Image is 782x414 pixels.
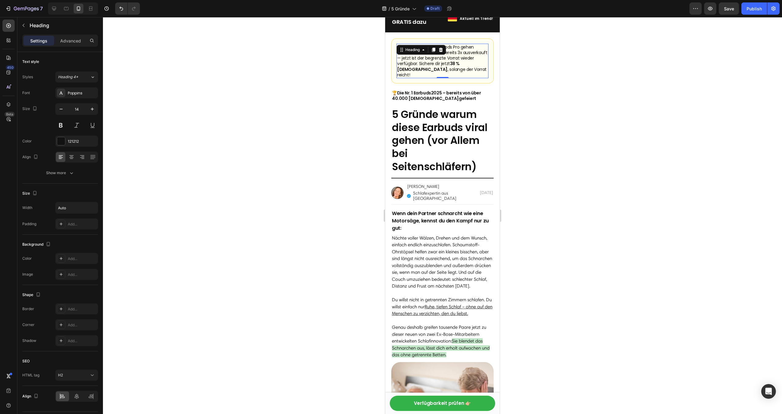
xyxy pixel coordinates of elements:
div: Text style [22,59,39,64]
p: Schlafexpertin aus [GEOGRAPHIC_DATA] [28,174,91,184]
strong: Verfügbarkeit prüfen 👉🏼 [29,383,86,389]
button: 7 [2,2,46,15]
span: H2 [58,373,63,377]
span: Draft [430,6,440,11]
div: Beta [5,112,15,117]
span: 5 Gründe [391,5,410,12]
div: HTML tag [22,372,39,378]
div: Background [22,240,52,249]
h2: Rich Text Editor. Editing area: main [6,90,108,157]
div: Heading [19,30,36,35]
div: Add... [68,222,97,227]
div: Width [22,205,32,211]
p: Advanced [60,38,81,44]
a: Verfügbarkeit prüfen 👉🏼 [5,379,110,394]
div: Size [22,105,38,113]
strong: HINWEIS: [17,27,35,33]
div: Show more [46,170,75,176]
img: gempages_574561727698436895-4f613ff5-00d9-4988-9609-021abebeffd2.png [6,170,18,182]
div: Add... [68,256,97,262]
p: 5 Gründe warum diese Earbuds viral gehen (vor Allem bei Seitenschläfern) [7,91,108,157]
span: Sie blendet das Schnarchen aus, lässt dich erholt aufwachen und das ohne getrennte Betten. [7,321,104,340]
div: Add... [68,338,97,344]
p: Settings [30,38,47,44]
p: Wenn dein Partner schnarcht wie eine Motorsäge, kennst du den Kampf nur zu gut: [7,193,108,215]
p: 7 [40,5,43,12]
div: Add... [68,306,97,312]
span: / [389,5,390,12]
div: Font [22,90,30,96]
p: 🏆 2025 – bereits von über 40 gefeiert [7,73,108,90]
div: Poppins [68,90,97,96]
button: Publish [741,2,767,15]
div: SEO [22,358,30,364]
div: Styles [22,74,33,80]
div: 121212 [68,139,97,144]
span: Save [724,6,734,11]
div: Add... [68,322,97,328]
div: Border [22,306,34,312]
button: Save [719,2,739,15]
p: Genau deshalb greifen tausende Paare jetzt zu dieser neuen von zwei Ex-Bose-Mitarbeitern entwicke... [7,307,108,341]
strong: .000 [DEMOGRAPHIC_DATA] [13,78,74,84]
div: Publish [747,5,762,12]
button: Show more [22,167,98,178]
div: Color [22,256,32,261]
div: Image [22,272,33,277]
p: Du willst nicht in getrennten Zimmern schlafen. Du willst einfach nur [7,279,108,307]
strong: 38 % [DEMOGRAPHIC_DATA] [12,43,74,55]
p: Heading [30,22,96,29]
h2: ⚠️ Die SnoozePods Pro gehen derzeit und waren bereits 3x ausverkauft — jetzt ist der begrenzte Vo... [11,27,103,61]
button: Heading 4* [55,71,98,82]
div: Size [22,189,38,198]
iframe: Design area [385,17,500,414]
div: Add... [68,272,97,277]
strong: Die Nr. 1 Earbuds [12,73,46,79]
div: Align [22,392,40,401]
div: Open Intercom Messenger [761,384,776,399]
input: Auto [56,202,98,213]
p: [PERSON_NAME] [22,167,91,172]
div: 450 [6,65,15,70]
u: Ruhe, tiefen Schlaf – ohne auf den Menschen zu verzichten, den du liebst. [7,287,107,299]
div: Undo/Redo [115,2,140,15]
button: H2 [55,370,98,381]
div: Color [22,138,32,144]
p: [DATE] [95,173,108,178]
h2: Rich Text Editor. Editing area: main [6,72,108,90]
div: Corner [22,322,35,328]
div: Shape [22,291,42,299]
div: Padding [22,221,36,227]
p: Nächte voller Wälzen, Drehen und dem Wunsch, einfach endlich einzuschlafen. Schaumstoff-Ohrstöpse... [7,218,108,280]
div: Shadow [22,338,36,343]
span: Heading 4* [58,74,78,80]
div: Align [22,153,39,161]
